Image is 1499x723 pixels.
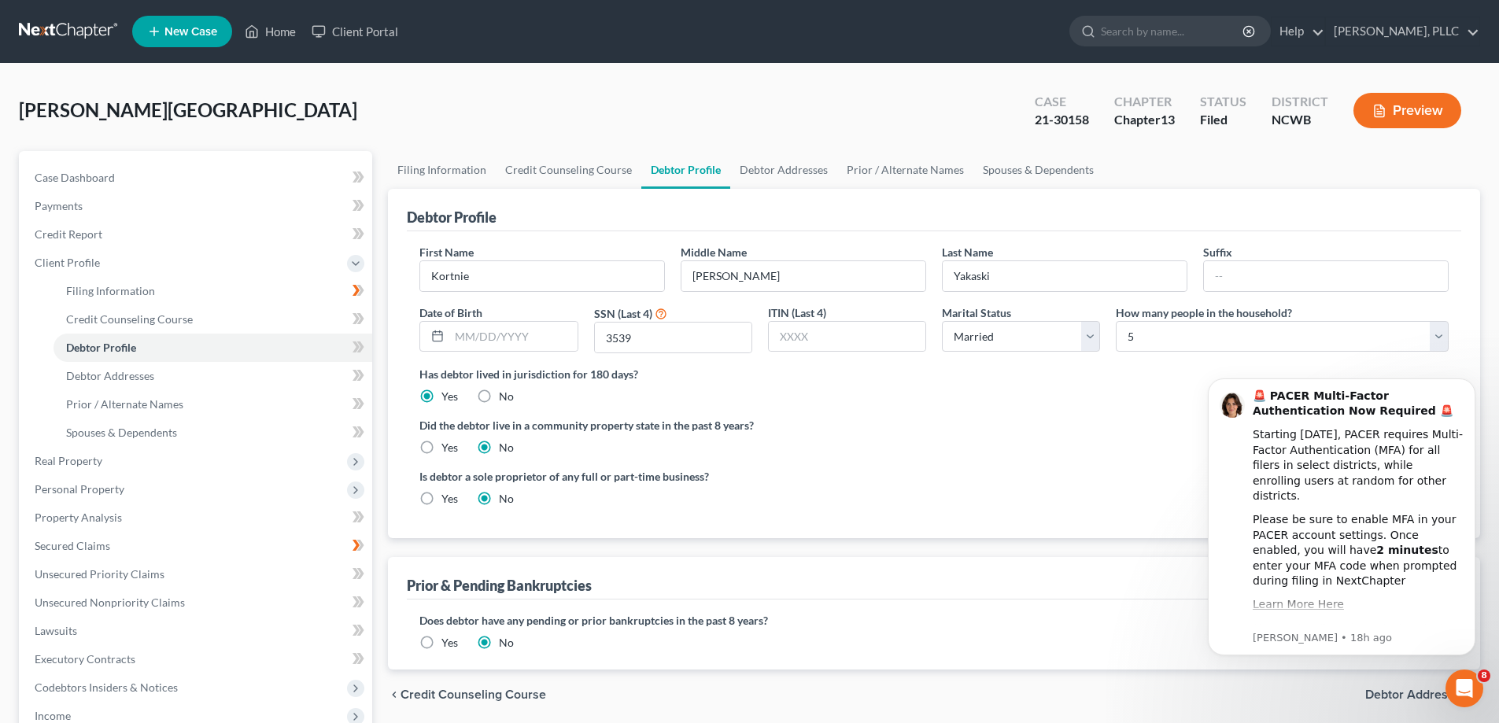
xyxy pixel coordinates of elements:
[768,304,826,321] label: ITIN (Last 4)
[35,199,83,212] span: Payments
[681,261,925,291] input: M.I
[595,323,751,352] input: XXXX
[1272,93,1328,111] div: District
[54,277,372,305] a: Filing Information
[1035,93,1089,111] div: Case
[441,635,458,651] label: Yes
[681,244,747,260] label: Middle Name
[304,17,406,46] a: Client Portal
[66,284,155,297] span: Filing Information
[496,151,641,189] a: Credit Counseling Course
[1161,112,1175,127] span: 13
[407,576,592,595] div: Prior & Pending Bankruptcies
[22,560,372,588] a: Unsecured Priority Claims
[66,426,177,439] span: Spouses & Dependents
[1200,93,1246,111] div: Status
[973,151,1103,189] a: Spouses & Dependents
[66,397,183,411] span: Prior / Alternate Names
[35,539,110,552] span: Secured Claims
[35,624,77,637] span: Lawsuits
[54,362,372,390] a: Debtor Addresses
[1272,111,1328,129] div: NCWB
[594,305,652,322] label: SSN (Last 4)
[35,596,185,609] span: Unsecured Nonpriority Claims
[1272,17,1324,46] a: Help
[943,261,1187,291] input: --
[942,304,1011,321] label: Marital Status
[1114,93,1175,111] div: Chapter
[1200,111,1246,129] div: Filed
[22,220,372,249] a: Credit Report
[419,366,1449,382] label: Has debtor lived in jurisdiction for 180 days?
[1326,17,1479,46] a: [PERSON_NAME], PLLC
[66,369,154,382] span: Debtor Addresses
[54,419,372,447] a: Spouses & Dependents
[35,256,100,269] span: Client Profile
[35,227,102,241] span: Credit Report
[35,454,102,467] span: Real Property
[1101,17,1245,46] input: Search by name...
[35,171,115,184] span: Case Dashboard
[499,389,514,404] label: No
[1445,670,1483,707] iframe: Intercom live chat
[1204,261,1448,291] input: --
[54,390,372,419] a: Prior / Alternate Names
[1365,688,1468,701] span: Debtor Addresses
[1365,688,1480,701] button: Debtor Addresses chevron_right
[419,468,926,485] label: Is debtor a sole proprietor of any full or part-time business?
[22,532,372,560] a: Secured Claims
[22,617,372,645] a: Lawsuits
[420,261,664,291] input: --
[441,389,458,404] label: Yes
[499,491,514,507] label: No
[22,504,372,532] a: Property Analysis
[419,612,1449,629] label: Does debtor have any pending or prior bankruptcies in the past 8 years?
[388,688,546,701] button: chevron_left Credit Counseling Course
[35,709,71,722] span: Income
[22,588,372,617] a: Unsecured Nonpriority Claims
[419,244,474,260] label: First Name
[35,482,124,496] span: Personal Property
[1114,111,1175,129] div: Chapter
[499,635,514,651] label: No
[66,312,193,326] span: Credit Counseling Course
[441,491,458,507] label: Yes
[54,334,372,362] a: Debtor Profile
[1353,93,1461,128] button: Preview
[499,440,514,456] label: No
[22,645,372,673] a: Executory Contracts
[22,164,372,192] a: Case Dashboard
[837,151,973,189] a: Prior / Alternate Names
[1116,304,1292,321] label: How many people in the household?
[19,98,357,121] span: [PERSON_NAME][GEOGRAPHIC_DATA]
[54,305,372,334] a: Credit Counseling Course
[35,652,135,666] span: Executory Contracts
[730,151,837,189] a: Debtor Addresses
[441,440,458,456] label: Yes
[35,511,122,524] span: Property Analysis
[35,681,178,694] span: Codebtors Insiders & Notices
[22,192,372,220] a: Payments
[66,341,136,354] span: Debtor Profile
[641,151,730,189] a: Debtor Profile
[401,688,546,701] span: Credit Counseling Course
[1478,670,1490,682] span: 8
[942,244,993,260] label: Last Name
[407,208,497,227] div: Debtor Profile
[1184,355,1499,681] iframe: Intercom notifications message
[769,322,925,352] input: XXXX
[1035,111,1089,129] div: 21-30158
[35,567,164,581] span: Unsecured Priority Claims
[388,151,496,189] a: Filing Information
[419,304,482,321] label: Date of Birth
[419,417,1449,433] label: Did the debtor live in a community property state in the past 8 years?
